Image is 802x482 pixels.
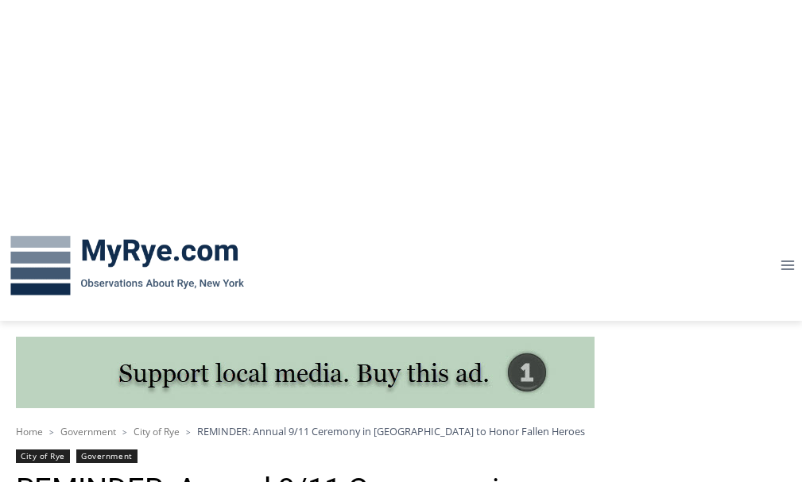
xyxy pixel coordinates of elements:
span: > [122,426,127,438]
span: > [49,426,54,438]
span: > [186,426,191,438]
span: REMINDER: Annual 9/11 Ceremony in [GEOGRAPHIC_DATA] to Honor Fallen Heroes [197,424,585,438]
a: City of Rye [16,449,70,463]
img: support local media, buy this ad [16,337,595,408]
a: Home [16,425,43,438]
a: Government [76,449,137,463]
nav: Breadcrumbs [16,423,786,439]
a: Government [60,425,116,438]
a: City of Rye [134,425,180,438]
button: Open menu [773,253,802,278]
